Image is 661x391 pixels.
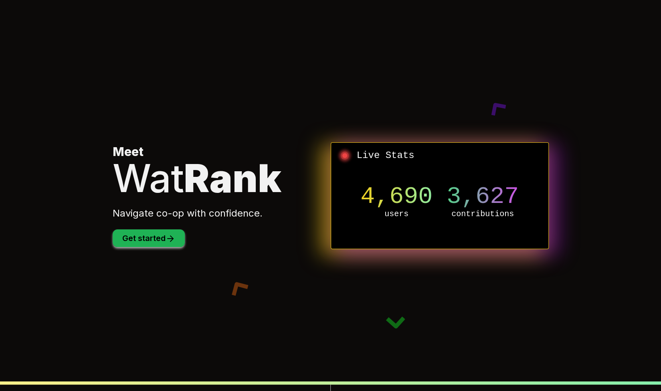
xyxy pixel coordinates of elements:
p: 4,690 [354,184,440,209]
h1: Meet [113,144,331,197]
p: contributions [440,209,526,220]
a: Get started [113,235,185,243]
span: Rank [184,155,281,201]
button: Get started [113,229,185,247]
p: users [354,209,440,220]
h2: Live Stats [338,149,542,162]
p: Navigate co-op with confidence. [113,207,331,220]
p: 3,627 [440,184,526,209]
span: Wat [113,155,184,201]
